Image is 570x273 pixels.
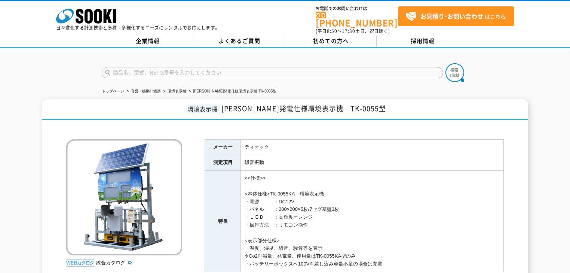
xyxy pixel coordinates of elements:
[186,104,220,113] span: 環境表示機
[193,36,285,47] a: よくあるご質問
[102,67,443,78] input: 商品名、型式、NETIS番号を入力してください
[327,28,337,34] span: 8:50
[96,260,133,266] a: 総合カタログ
[102,36,193,47] a: 企業情報
[316,6,398,11] span: お電話でのお問い合わせは
[168,89,186,93] a: 環境表示機
[405,11,506,22] span: はこちら
[420,12,483,21] strong: お見積り･お問い合わせ
[316,12,398,27] a: [PHONE_NUMBER]
[221,103,386,113] span: [PERSON_NAME]発電仕様環境表示機 TK-0055型
[313,37,349,45] span: 初めての方へ
[66,259,94,267] img: webカタログ
[316,28,390,34] span: (平日 ～ 土日、祝日除く)
[56,25,220,30] p: 日々進化する計測技術と多種・多様化するニーズにレンタルでお応えします。
[241,171,504,272] td: <<仕様>> <本体仕様>TK-0055KA 環境表示機 ・電源 ：DC12V ・パネル ：200×200×5枚/7セグ基盤3枚 ・ＬＥＤ ：高輝度オレンジ ・操作方法 ：リモコン操作 <表示部...
[241,139,504,155] td: ティオック
[342,28,355,34] span: 17:30
[102,89,124,93] a: トップページ
[205,139,241,155] th: メーカー
[66,139,182,255] img: 太陽光発電仕様環境表示機 TK-0055型
[187,88,276,95] li: [PERSON_NAME]発電仕様環境表示機 TK-0055型
[445,63,464,82] img: btn_search.png
[398,6,514,26] a: お見積り･お問い合わせはこちら
[377,36,468,47] a: 採用情報
[205,155,241,171] th: 測定項目
[131,89,161,93] a: 音響・振動計測器
[205,171,241,272] th: 特長
[285,36,377,47] a: 初めての方へ
[241,155,504,171] td: 騒音振動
